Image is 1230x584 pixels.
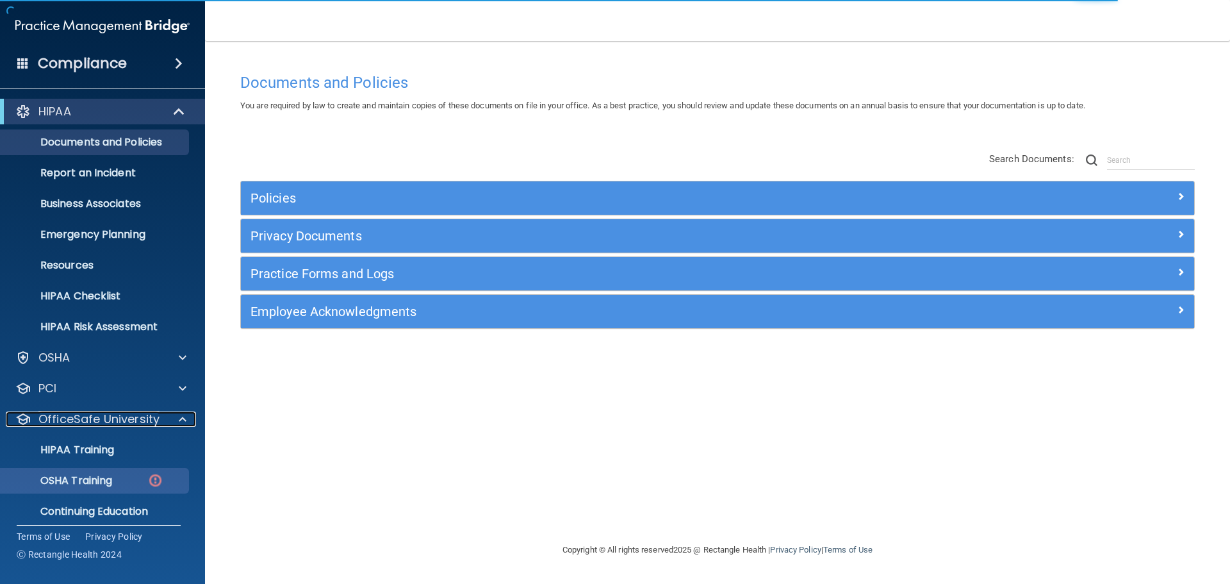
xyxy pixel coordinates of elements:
[38,54,127,72] h4: Compliance
[8,444,114,456] p: HIPAA Training
[8,136,183,149] p: Documents and Policies
[8,505,183,518] p: Continuing Education
[240,74,1195,91] h4: Documents and Policies
[15,381,186,396] a: PCI
[250,229,946,243] h5: Privacy Documents
[250,267,946,281] h5: Practice Forms and Logs
[85,530,143,543] a: Privacy Policy
[250,191,946,205] h5: Policies
[15,104,186,119] a: HIPAA
[250,301,1185,322] a: Employee Acknowledgments
[8,290,183,303] p: HIPAA Checklist
[38,350,70,365] p: OSHA
[17,530,70,543] a: Terms of Use
[8,259,183,272] p: Resources
[770,545,821,555] a: Privacy Policy
[38,412,160,427] p: OfficeSafe University
[38,381,56,396] p: PCI
[250,226,1185,246] a: Privacy Documents
[38,104,71,119] p: HIPAA
[250,305,946,319] h5: Employee Acknowledgments
[15,350,186,365] a: OSHA
[8,228,183,241] p: Emergency Planning
[15,13,190,39] img: PMB logo
[1107,151,1195,170] input: Search
[8,167,183,179] p: Report an Incident
[17,548,122,561] span: Ⓒ Rectangle Health 2024
[8,321,183,333] p: HIPAA Risk Assessment
[147,472,163,488] img: danger-circle.6113f641.png
[250,263,1185,284] a: Practice Forms and Logs
[989,153,1074,165] span: Search Documents:
[8,474,112,487] p: OSHA Training
[15,412,186,427] a: OfficeSafe University
[484,530,951,571] div: Copyright © All rights reserved 2025 @ Rectangle Health | |
[1086,154,1097,166] img: ic-search.3b580494.png
[823,545,873,555] a: Terms of Use
[250,188,1185,208] a: Policies
[8,197,183,210] p: Business Associates
[240,101,1085,110] span: You are required by law to create and maintain copies of these documents on file in your office. ...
